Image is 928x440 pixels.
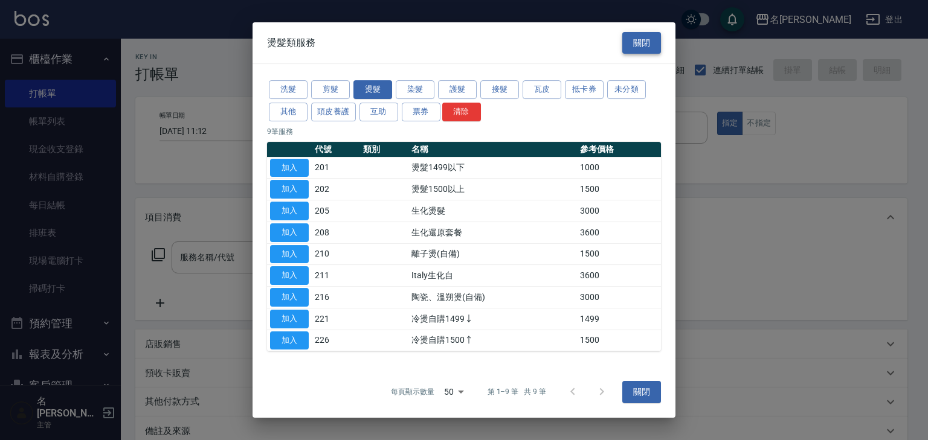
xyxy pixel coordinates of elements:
button: 剪髮 [311,80,350,99]
button: 護髮 [438,80,477,99]
button: 加入 [270,288,309,307]
td: 211 [312,265,360,287]
td: 205 [312,200,360,222]
button: 燙髮 [353,80,392,99]
button: 其他 [269,103,308,121]
td: 1500 [577,330,661,351]
span: 燙髮類服務 [267,37,315,49]
button: 接髮 [480,80,519,99]
button: 未分類 [607,80,646,99]
td: 216 [312,287,360,308]
td: 冷燙自購1500↑ [408,330,576,351]
button: 洗髮 [269,80,308,99]
button: 抵卡券 [565,80,604,99]
td: 生化還原套餐 [408,222,576,243]
button: 加入 [270,159,309,177]
button: 加入 [270,223,309,242]
button: 票券 [402,103,440,121]
td: 1500 [577,179,661,200]
td: 1499 [577,308,661,330]
td: 210 [312,243,360,265]
button: 加入 [270,331,309,350]
td: 201 [312,157,360,179]
button: 關閉 [622,32,661,54]
button: 頭皮養護 [311,103,356,121]
button: 加入 [270,202,309,220]
td: 生化燙髮 [408,200,576,222]
button: 關閉 [622,381,661,403]
td: 1500 [577,243,661,265]
td: 226 [312,330,360,351]
td: Italy生化自 [408,265,576,287]
button: 瓦皮 [523,80,561,99]
td: 3000 [577,200,661,222]
td: 208 [312,222,360,243]
button: 加入 [270,266,309,285]
th: 代號 [312,142,360,158]
td: 3000 [577,287,661,308]
th: 類別 [360,142,408,158]
button: 清除 [442,103,481,121]
button: 互助 [359,103,398,121]
td: 燙髮1499以下 [408,157,576,179]
p: 每頁顯示數量 [391,386,434,397]
button: 染髮 [396,80,434,99]
th: 參考價格 [577,142,661,158]
p: 9 筆服務 [267,126,661,137]
td: 221 [312,308,360,330]
td: 燙髮1500以上 [408,179,576,200]
td: 離子燙(自備) [408,243,576,265]
td: 1000 [577,157,661,179]
td: 3600 [577,265,661,287]
th: 名稱 [408,142,576,158]
td: 陶瓷、溫朔燙(自備) [408,287,576,308]
button: 加入 [270,245,309,264]
button: 加入 [270,310,309,328]
button: 加入 [270,180,309,199]
td: 202 [312,179,360,200]
td: 冷燙自購1499↓ [408,308,576,330]
div: 50 [439,375,468,408]
td: 3600 [577,222,661,243]
p: 第 1–9 筆 共 9 筆 [488,386,546,397]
